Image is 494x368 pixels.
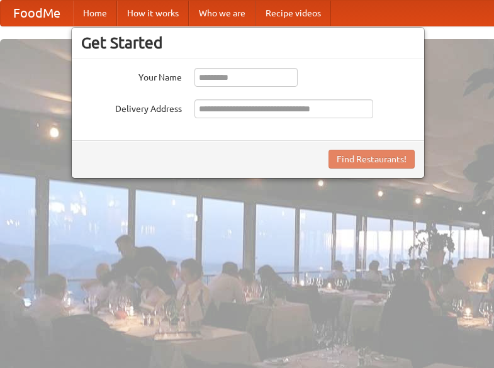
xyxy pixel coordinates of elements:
[81,99,182,115] label: Delivery Address
[1,1,73,26] a: FoodMe
[117,1,189,26] a: How it works
[255,1,331,26] a: Recipe videos
[189,1,255,26] a: Who we are
[73,1,117,26] a: Home
[328,150,415,169] button: Find Restaurants!
[81,68,182,84] label: Your Name
[81,33,415,52] h3: Get Started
